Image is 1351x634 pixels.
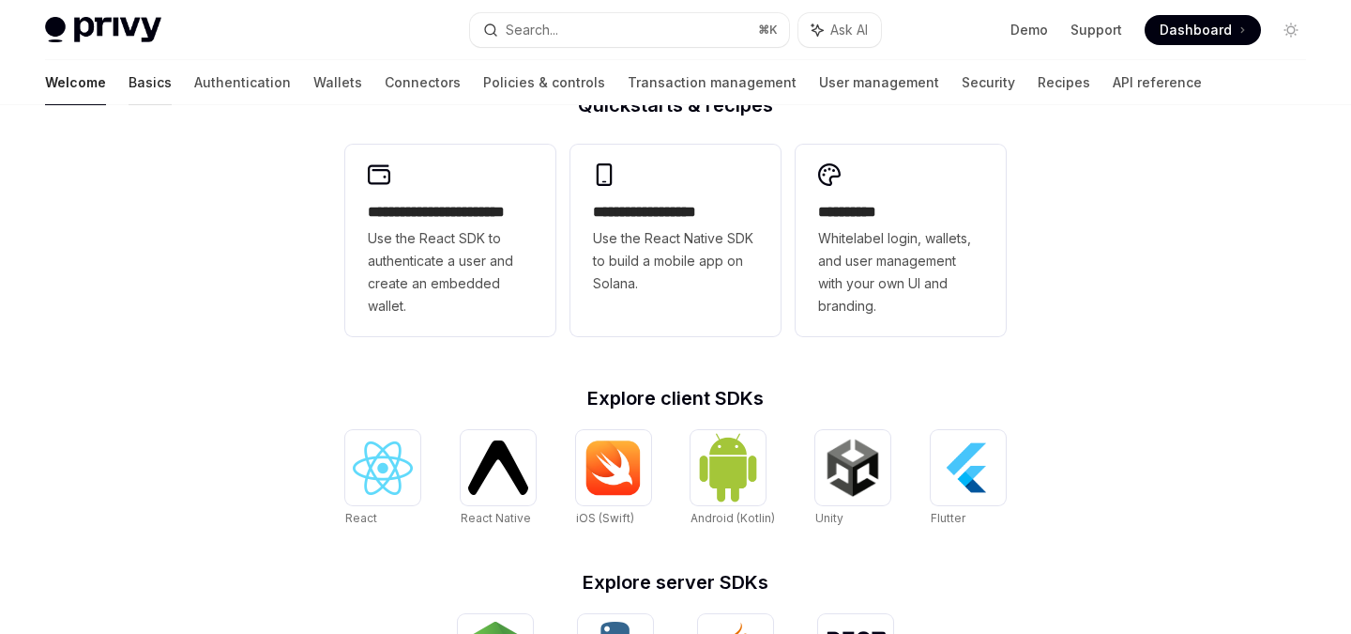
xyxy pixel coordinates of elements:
span: ⌘ K [758,23,778,38]
a: Dashboard [1145,15,1261,45]
a: **** *****Whitelabel login, wallets, and user management with your own UI and branding. [796,145,1006,336]
a: React NativeReact Native [461,430,536,528]
button: Search...⌘K [470,13,788,47]
span: Ask AI [830,21,868,39]
span: Whitelabel login, wallets, and user management with your own UI and branding. [818,227,983,317]
span: iOS (Swift) [576,511,634,525]
span: React Native [461,511,531,525]
button: Ask AI [798,13,881,47]
img: Android (Kotlin) [698,432,758,503]
a: Connectors [385,60,461,105]
span: React [345,511,377,525]
h2: Explore server SDKs [345,573,1006,592]
span: Use the React Native SDK to build a mobile app on Solana. [593,227,758,295]
a: Recipes [1038,60,1090,105]
a: Policies & controls [483,60,605,105]
h2: Quickstarts & recipes [345,96,1006,115]
a: Transaction management [628,60,797,105]
a: API reference [1113,60,1202,105]
a: Basics [129,60,172,105]
a: Support [1070,21,1122,39]
img: React [353,441,413,495]
a: Authentication [194,60,291,105]
a: Security [962,60,1015,105]
a: iOS (Swift)iOS (Swift) [576,430,651,528]
span: Flutter [931,511,965,525]
a: UnityUnity [815,430,890,528]
img: Flutter [938,438,998,498]
img: light logo [45,17,161,43]
span: Use the React SDK to authenticate a user and create an embedded wallet. [368,227,533,317]
button: Toggle dark mode [1276,15,1306,45]
img: Unity [823,438,883,498]
a: Wallets [313,60,362,105]
img: React Native [468,441,528,494]
span: Android (Kotlin) [691,511,775,525]
a: Welcome [45,60,106,105]
span: Unity [815,511,843,525]
a: Android (Kotlin)Android (Kotlin) [691,430,775,528]
a: FlutterFlutter [931,430,1006,528]
a: ReactReact [345,430,420,528]
span: Dashboard [1160,21,1232,39]
a: **** **** **** ***Use the React Native SDK to build a mobile app on Solana. [570,145,781,336]
img: iOS (Swift) [584,440,644,496]
a: Demo [1010,21,1048,39]
a: User management [819,60,939,105]
div: Search... [506,19,558,41]
h2: Explore client SDKs [345,389,1006,408]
